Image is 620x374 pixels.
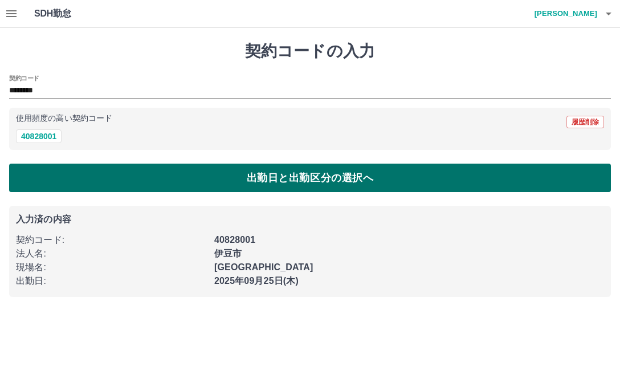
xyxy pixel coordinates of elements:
[16,233,207,247] p: 契約コード :
[214,262,313,272] b: [GEOGRAPHIC_DATA]
[16,115,112,123] p: 使用頻度の高い契約コード
[566,116,604,128] button: 履歴削除
[16,129,62,143] button: 40828001
[214,276,299,286] b: 2025年09月25日(木)
[16,215,604,224] p: 入力済の内容
[214,235,255,245] b: 40828001
[214,249,242,258] b: 伊豆市
[9,42,611,61] h1: 契約コードの入力
[16,247,207,261] p: 法人名 :
[9,164,611,192] button: 出勤日と出勤区分の選択へ
[16,274,207,288] p: 出勤日 :
[16,261,207,274] p: 現場名 :
[9,74,39,83] h2: 契約コード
